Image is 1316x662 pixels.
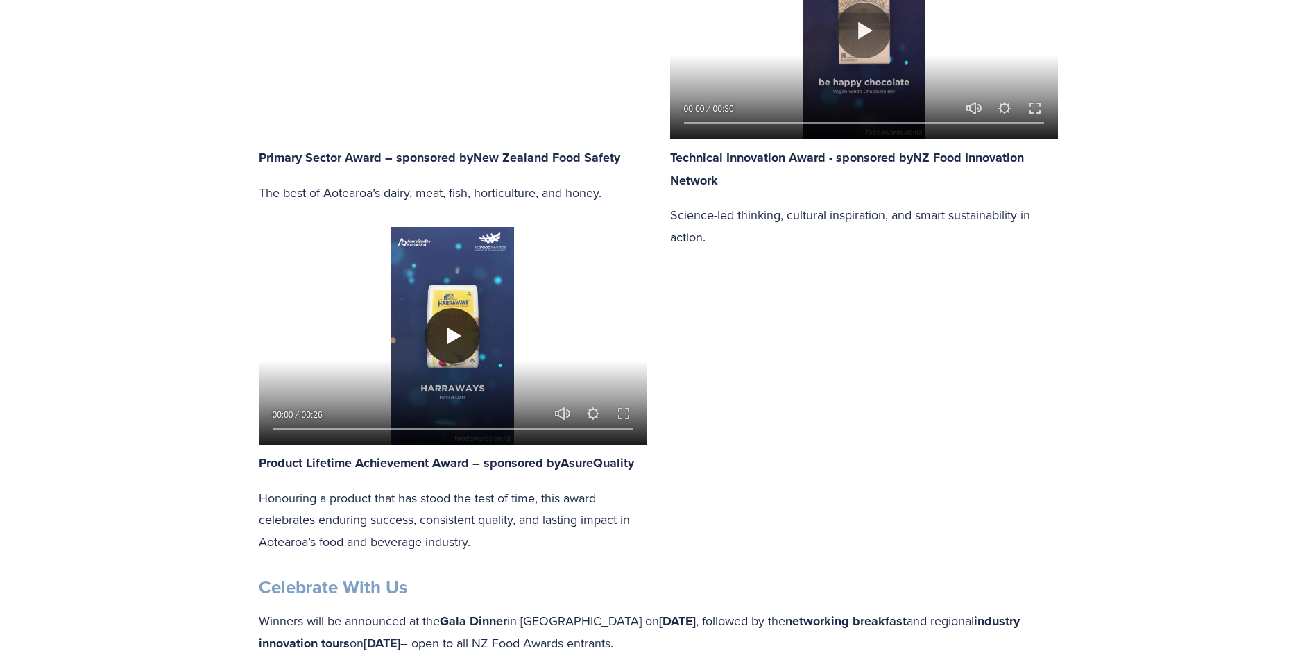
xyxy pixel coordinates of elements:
[670,204,1058,248] p: Science-led thinking, cultural inspiration, and smart sustainability in action.
[364,634,400,652] strong: [DATE]
[440,612,507,630] strong: Gala Dinner
[473,148,620,167] strong: New Zealand Food Safety
[273,424,633,434] input: Seek
[684,102,708,116] div: Current time
[670,148,913,167] strong: Technical Innovation Award - sponsored by
[561,454,634,471] a: AsureQuality
[259,182,647,204] p: The best of Aotearoa’s dairy, meat, fish, horticulture, and honey.
[684,119,1044,128] input: Seek
[259,454,561,472] strong: Product Lifetime Achievement Award – sponsored by
[259,487,647,553] p: Honouring a product that has stood the test of time, this award celebrates enduring success, cons...
[273,408,297,422] div: Current time
[561,454,634,472] strong: AsureQuality
[708,102,737,116] div: Duration
[836,3,891,58] button: Play
[259,148,473,167] strong: Primary Sector Award – sponsored by
[259,612,1023,653] strong: industry innovation tours
[425,308,480,364] button: Play
[670,148,1027,189] a: NZ Food Innovation Network
[259,574,407,600] strong: Celebrate With Us
[473,148,620,166] a: New Zealand Food Safety
[659,612,696,630] strong: [DATE]
[297,408,326,422] div: Duration
[259,610,1058,655] p: Winners will be announced at the in [GEOGRAPHIC_DATA] on , followed by the and regional on – open...
[785,612,907,630] strong: networking breakfast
